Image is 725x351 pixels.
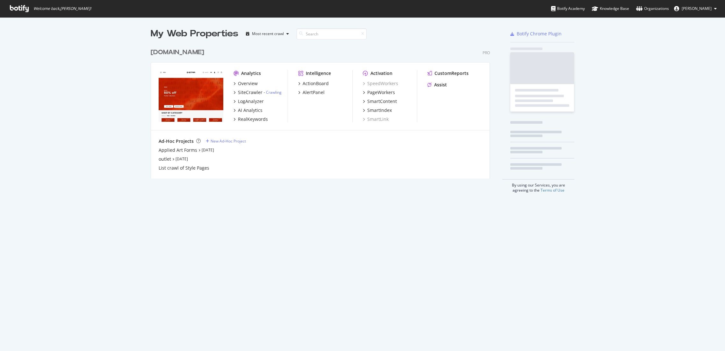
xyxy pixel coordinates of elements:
[682,6,712,11] span: Nadine Kraegeloh
[159,156,171,162] a: outlet
[363,98,397,105] a: SmartContent
[367,89,395,96] div: PageWorkers
[159,138,194,144] div: Ad-Hoc Projects
[243,29,291,39] button: Most recent crawl
[427,70,469,77] a: CustomReports
[233,89,282,96] a: SiteCrawler- Crawling
[303,80,329,87] div: ActionBoard
[241,70,261,77] div: Analytics
[363,89,395,96] a: PageWorkers
[233,116,268,122] a: RealKeywords
[502,179,574,193] div: By using our Services, you are agreeing to the
[367,107,392,113] div: SmartIndex
[238,107,262,113] div: AI Analytics
[669,4,722,14] button: [PERSON_NAME]
[159,165,209,171] a: List crawl of Style Pages
[238,80,258,87] div: Overview
[303,89,325,96] div: AlertPanel
[363,107,392,113] a: SmartIndex
[551,5,585,12] div: Botify Academy
[202,147,214,153] a: [DATE]
[33,6,91,11] span: Welcome back, [PERSON_NAME] !
[298,80,329,87] a: ActionBoard
[541,187,564,193] a: Terms of Use
[238,89,262,96] div: SiteCrawler
[159,70,223,122] img: www.g-star.com
[264,90,282,95] div: -
[363,116,389,122] a: SmartLink
[151,48,204,57] div: [DOMAIN_NAME]
[159,147,197,153] a: Applied Art Forms
[483,50,490,55] div: Pro
[252,32,284,36] div: Most recent crawl
[211,138,246,144] div: New Ad-Hoc Project
[363,80,398,87] a: SpeedWorkers
[434,82,447,88] div: Assist
[206,138,246,144] a: New Ad-Hoc Project
[434,70,469,77] div: CustomReports
[592,5,629,12] div: Knowledge Base
[510,31,562,37] a: Botify Chrome Plugin
[266,90,282,95] a: Crawling
[233,107,262,113] a: AI Analytics
[306,70,331,77] div: Intelligence
[176,156,188,162] a: [DATE]
[298,89,325,96] a: AlertPanel
[238,98,264,105] div: LogAnalyzer
[297,28,367,40] input: Search
[233,98,264,105] a: LogAnalyzer
[151,40,495,179] div: grid
[238,116,268,122] div: RealKeywords
[151,48,207,57] a: [DOMAIN_NAME]
[517,31,562,37] div: Botify Chrome Plugin
[151,27,238,40] div: My Web Properties
[367,98,397,105] div: SmartContent
[233,80,258,87] a: Overview
[370,70,392,77] div: Activation
[636,5,669,12] div: Organizations
[427,82,447,88] a: Assist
